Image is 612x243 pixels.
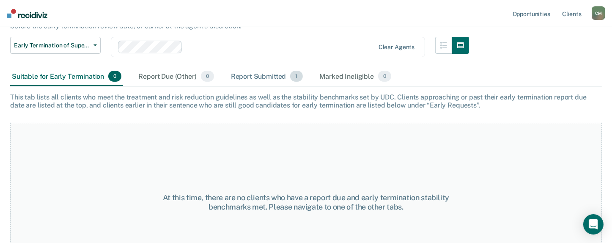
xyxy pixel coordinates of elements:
button: Early Termination of Supervision [10,37,101,54]
img: Recidiviz [7,9,47,18]
div: Report Due (Other)0 [137,67,215,86]
div: C M [592,6,605,20]
div: Report Submitted1 [229,67,305,86]
span: 0 [201,71,214,82]
button: CM [592,6,605,20]
span: Early Termination of Supervision [14,42,90,49]
span: 0 [378,71,391,82]
div: Clear agents [379,44,414,51]
div: Suitable for Early Termination0 [10,67,123,86]
div: This tab lists all clients who meet the treatment and risk reduction guidelines as well as the st... [10,93,602,109]
div: Open Intercom Messenger [583,214,604,235]
span: 0 [108,71,121,82]
div: At this time, there are no clients who have a report due and early termination stability benchmar... [158,193,454,211]
div: Marked Ineligible0 [318,67,393,86]
span: 1 [290,71,302,82]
